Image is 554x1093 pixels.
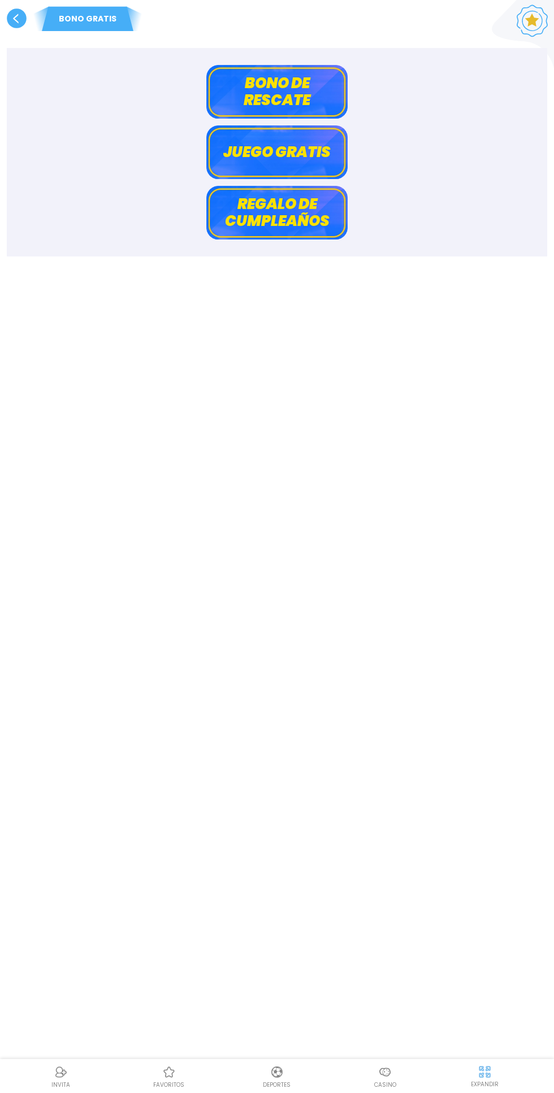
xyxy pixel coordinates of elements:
[28,12,147,24] p: BONO GRATIS
[7,1064,115,1089] a: ReferralReferralINVITA
[270,1065,284,1079] img: Deportes
[54,1065,68,1079] img: Referral
[162,1065,176,1079] img: Casino Favoritos
[263,1081,291,1089] p: Deportes
[115,1064,223,1089] a: Casino FavoritosCasino Favoritosfavoritos
[153,1081,184,1089] p: favoritos
[378,1065,392,1079] img: Casino
[331,1064,439,1089] a: CasinoCasinoCasino
[478,1065,492,1079] img: hide
[206,125,348,179] button: Juego gratis
[206,186,348,239] button: Regalo de cumpleaños
[51,1081,70,1089] p: INVITA
[223,1064,331,1089] a: DeportesDeportesDeportes
[471,1080,499,1088] p: EXPANDIR
[374,1081,396,1089] p: Casino
[206,65,348,119] button: Bono de rescate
